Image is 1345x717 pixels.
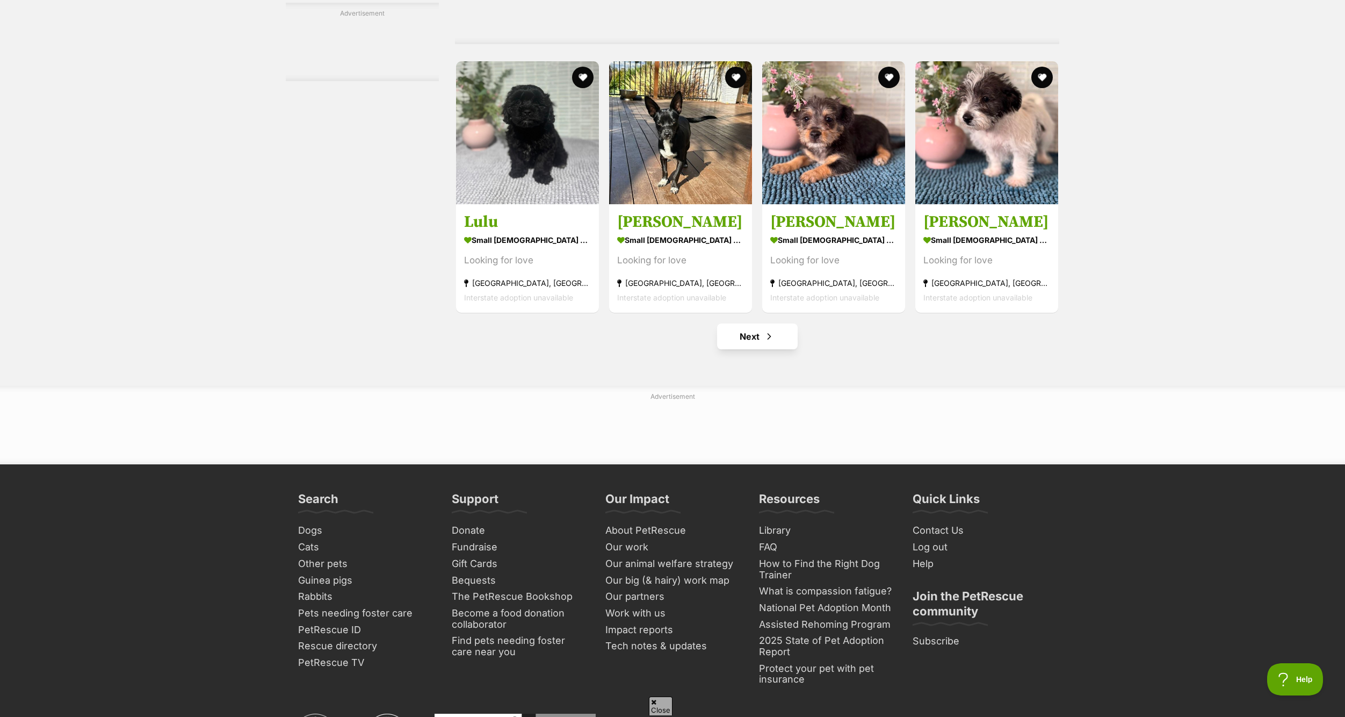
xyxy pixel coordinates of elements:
[770,276,897,290] strong: [GEOGRAPHIC_DATA], [GEOGRAPHIC_DATA]
[617,253,744,268] div: Looking for love
[601,605,744,622] a: Work with us
[878,67,900,88] button: favourite
[601,539,744,556] a: Our work
[452,491,498,513] h3: Support
[923,293,1032,302] span: Interstate adoption unavailable
[298,491,338,513] h3: Search
[464,276,591,290] strong: [GEOGRAPHIC_DATA], [GEOGRAPHIC_DATA]
[755,661,898,688] a: Protect your pet with pet insurance
[915,61,1058,204] img: Hank - Maltese x Poodle x Fox Terrier Dog
[755,616,898,633] a: Assisted Rehoming Program
[1267,663,1324,696] iframe: Help Scout Beacon - Open
[456,61,599,204] img: Lulu - Maltese x Shih Tzu x Poodle Dog
[447,556,590,572] a: Gift Cards
[294,572,437,589] a: Guinea pigs
[908,556,1051,572] a: Help
[294,556,437,572] a: Other pets
[464,232,591,248] strong: small [DEMOGRAPHIC_DATA] Dog
[923,276,1050,290] strong: [GEOGRAPHIC_DATA], [GEOGRAPHIC_DATA]
[455,324,1059,349] nav: Pagination
[717,324,798,349] a: Next page
[294,655,437,671] a: PetRescue TV
[447,572,590,589] a: Bequests
[1031,67,1053,88] button: favourite
[601,522,744,539] a: About PetRescue
[617,276,744,290] strong: [GEOGRAPHIC_DATA], [GEOGRAPHIC_DATA]
[762,61,905,204] img: Marvin - Maltese x Poodle x Fox Terrier Dog
[755,583,898,600] a: What is compassion fatigue?
[908,539,1051,556] a: Log out
[609,61,752,204] img: Frankie - Fox Terrier x Papillon Dog
[617,232,744,248] strong: small [DEMOGRAPHIC_DATA] Dog
[770,253,897,268] div: Looking for love
[617,212,744,232] h3: [PERSON_NAME]
[464,253,591,268] div: Looking for love
[464,212,591,232] h3: Lulu
[725,67,747,88] button: favourite
[609,204,752,313] a: [PERSON_NAME] small [DEMOGRAPHIC_DATA] Dog Looking for love [GEOGRAPHIC_DATA], [GEOGRAPHIC_DATA] ...
[294,539,437,556] a: Cats
[456,204,599,313] a: Lulu small [DEMOGRAPHIC_DATA] Dog Looking for love [GEOGRAPHIC_DATA], [GEOGRAPHIC_DATA] Interstat...
[294,622,437,639] a: PetRescue ID
[755,556,898,583] a: How to Find the Right Dog Trainer
[755,600,898,616] a: National Pet Adoption Month
[294,605,437,622] a: Pets needing foster care
[755,633,898,660] a: 2025 State of Pet Adoption Report
[286,3,439,81] div: Advertisement
[617,293,726,302] span: Interstate adoption unavailable
[915,204,1058,313] a: [PERSON_NAME] small [DEMOGRAPHIC_DATA] Dog Looking for love [GEOGRAPHIC_DATA], [GEOGRAPHIC_DATA] ...
[601,622,744,639] a: Impact reports
[770,212,897,232] h3: [PERSON_NAME]
[755,539,898,556] a: FAQ
[447,605,590,633] a: Become a food donation collaborator
[464,293,573,302] span: Interstate adoption unavailable
[923,212,1050,232] h3: [PERSON_NAME]
[605,491,669,513] h3: Our Impact
[447,589,590,605] a: The PetRescue Bookshop
[572,67,594,88] button: favourite
[601,556,744,572] a: Our animal welfare strategy
[447,539,590,556] a: Fundraise
[913,491,980,513] h3: Quick Links
[294,522,437,539] a: Dogs
[447,633,590,660] a: Find pets needing foster care near you
[447,522,590,539] a: Donate
[601,572,744,589] a: Our big (& hairy) work map
[649,697,672,715] span: Close
[762,204,905,313] a: [PERSON_NAME] small [DEMOGRAPHIC_DATA] Dog Looking for love [GEOGRAPHIC_DATA], [GEOGRAPHIC_DATA] ...
[601,638,744,655] a: Tech notes & updates
[759,491,820,513] h3: Resources
[923,232,1050,248] strong: small [DEMOGRAPHIC_DATA] Dog
[294,638,437,655] a: Rescue directory
[755,522,898,539] a: Library
[913,589,1047,625] h3: Join the PetRescue community
[923,253,1050,268] div: Looking for love
[908,633,1051,650] a: Subscribe
[601,589,744,605] a: Our partners
[770,293,879,302] span: Interstate adoption unavailable
[294,589,437,605] a: Rabbits
[770,232,897,248] strong: small [DEMOGRAPHIC_DATA] Dog
[908,522,1051,539] a: Contact Us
